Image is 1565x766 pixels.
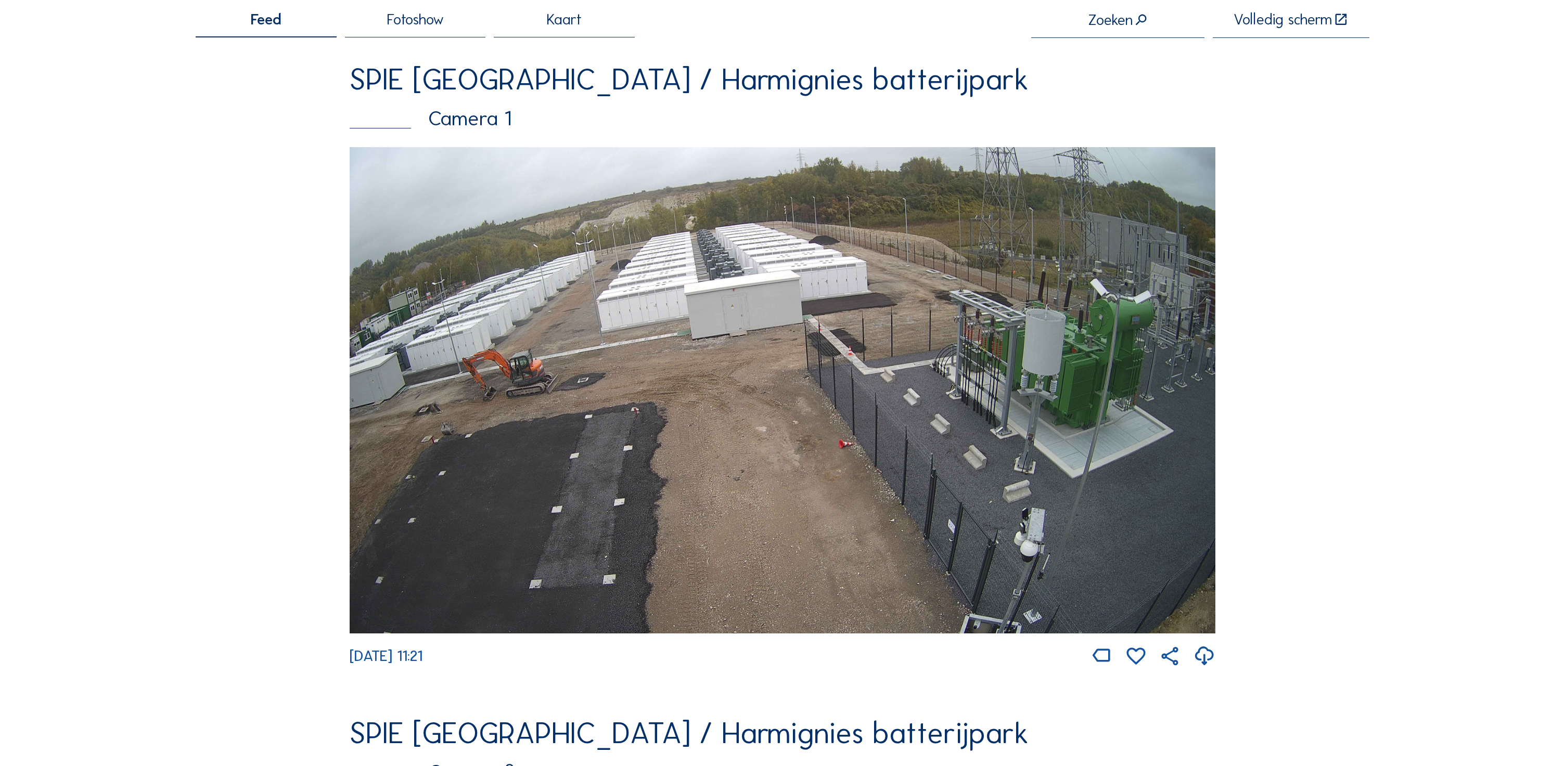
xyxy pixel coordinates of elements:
[251,12,281,28] span: Feed
[1234,12,1332,28] div: Volledig scherm
[350,718,1215,748] div: SPIE [GEOGRAPHIC_DATA] / Harmignies batterijpark
[547,12,582,28] span: Kaart
[387,12,444,28] span: Fotoshow
[350,108,1215,129] div: Camera 1
[350,647,422,665] span: [DATE] 11:21
[350,64,1215,94] div: SPIE [GEOGRAPHIC_DATA] / Harmignies batterijpark
[350,147,1215,634] img: Image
